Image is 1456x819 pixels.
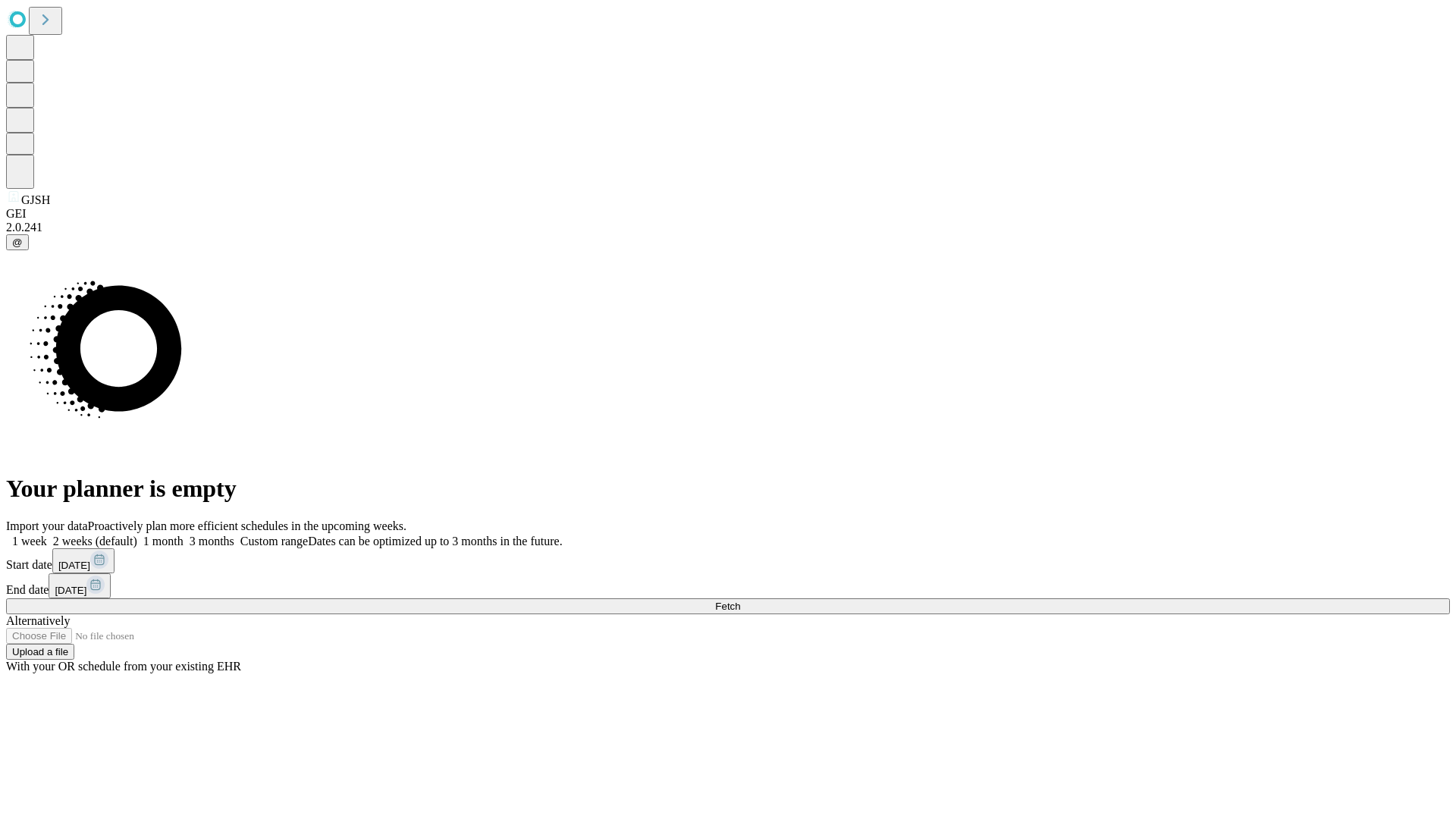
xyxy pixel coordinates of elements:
button: [DATE] [49,573,111,598]
span: Proactively plan more efficient schedules in the upcoming weeks. [88,519,406,532]
span: GJSH [21,193,50,206]
button: [DATE] [52,548,115,573]
span: 1 week [12,535,47,548]
span: Fetch [715,601,740,612]
span: 2 weeks (default) [53,535,137,548]
button: Upload a file [6,644,74,660]
span: Custom range [240,535,308,548]
div: GEI [6,207,1450,221]
span: Import your data [6,519,88,532]
div: 2.0.241 [6,221,1450,234]
span: 1 month [143,535,184,548]
h1: Your planner is empty [6,475,1450,503]
span: Dates can be optimized up to 3 months in the future. [308,535,562,548]
span: Alternatively [6,614,70,627]
span: With your OR schedule from your existing EHR [6,660,241,673]
span: [DATE] [58,560,90,571]
div: Start date [6,548,1450,573]
span: @ [12,237,23,248]
span: 3 months [190,535,234,548]
button: @ [6,234,29,250]
div: End date [6,573,1450,598]
span: [DATE] [55,585,86,596]
button: Fetch [6,598,1450,614]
